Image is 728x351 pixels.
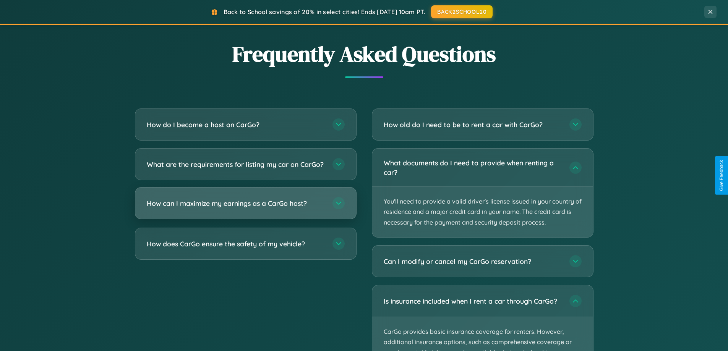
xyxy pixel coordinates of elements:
[147,160,325,169] h3: What are the requirements for listing my car on CarGo?
[147,239,325,249] h3: How does CarGo ensure the safety of my vehicle?
[719,160,724,191] div: Give Feedback
[372,187,593,237] p: You'll need to provide a valid driver's license issued in your country of residence and a major c...
[431,5,493,18] button: BACK2SCHOOL20
[384,120,562,129] h3: How old do I need to be to rent a car with CarGo?
[224,8,425,16] span: Back to School savings of 20% in select cities! Ends [DATE] 10am PT.
[384,257,562,266] h3: Can I modify or cancel my CarGo reservation?
[147,199,325,208] h3: How can I maximize my earnings as a CarGo host?
[147,120,325,129] h3: How do I become a host on CarGo?
[384,296,562,306] h3: Is insurance included when I rent a car through CarGo?
[135,39,593,69] h2: Frequently Asked Questions
[384,158,562,177] h3: What documents do I need to provide when renting a car?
